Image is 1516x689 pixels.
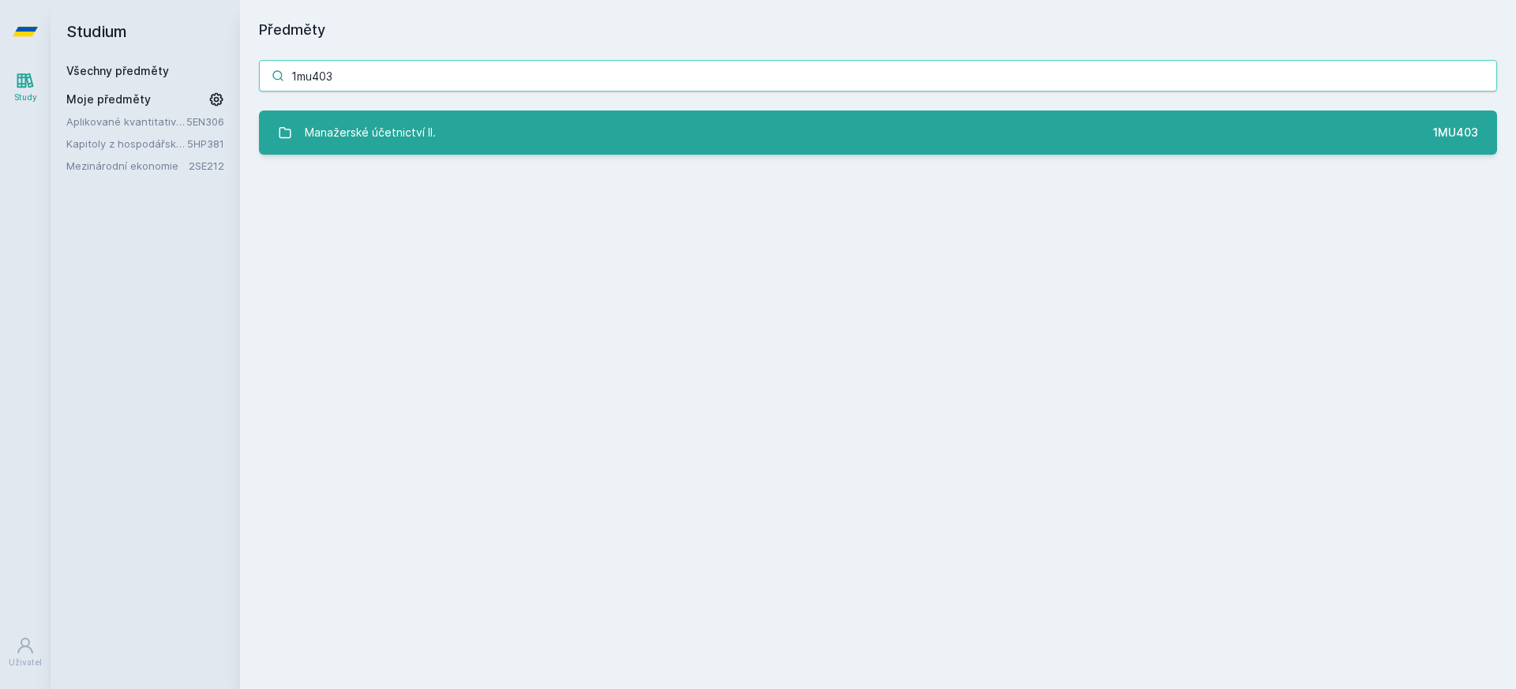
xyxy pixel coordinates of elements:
h1: Předměty [259,19,1497,41]
a: Všechny předměty [66,64,169,77]
a: Mezinárodní ekonomie [66,158,189,174]
a: Study [3,63,47,111]
div: Study [14,92,37,103]
a: 2SE212 [189,159,224,172]
div: 1MU403 [1433,125,1478,140]
a: 5EN306 [186,115,224,128]
a: 5HP381 [187,137,224,150]
a: Manažerské účetnictví II. 1MU403 [259,110,1497,155]
a: Aplikované kvantitativní metody I [66,114,186,129]
div: Uživatel [9,657,42,668]
a: Kapitoly z hospodářské politiky [66,136,187,152]
div: Manažerské účetnictví II. [305,117,436,148]
input: Název nebo ident předmětu… [259,60,1497,92]
span: Moje předměty [66,92,151,107]
a: Uživatel [3,628,47,676]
